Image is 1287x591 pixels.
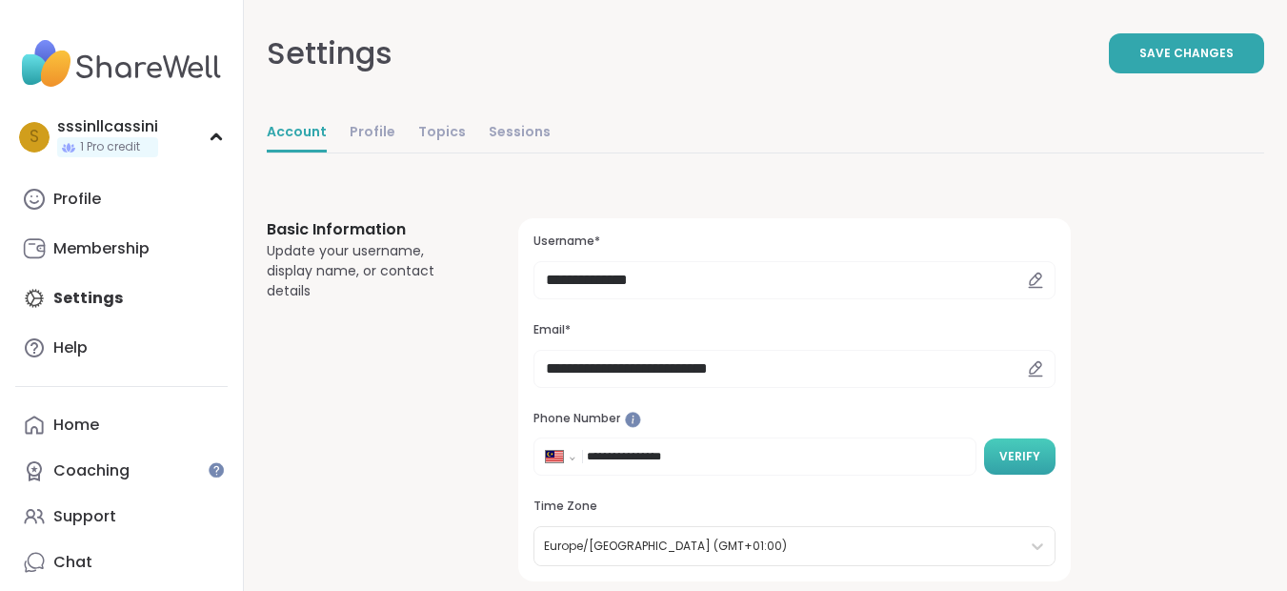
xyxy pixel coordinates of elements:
img: ShareWell Nav Logo [15,31,228,97]
span: Save Changes [1139,45,1234,62]
a: Home [15,402,228,448]
div: Membership [53,238,150,259]
a: Membership [15,226,228,272]
h3: Username* [533,234,1056,250]
div: Update your username, display name, or contact details [267,241,473,301]
div: Chat [53,552,92,573]
div: sssinllcassini [57,116,158,137]
div: Support [53,506,116,527]
h3: Phone Number [533,411,1056,427]
button: Save Changes [1109,33,1264,73]
a: Profile [350,114,395,153]
span: 1 Pro credit [80,139,140,155]
a: Topics [418,114,466,153]
a: Sessions [489,114,551,153]
a: Chat [15,540,228,585]
span: Verify [999,448,1040,465]
a: Account [267,114,327,153]
div: Coaching [53,460,130,481]
iframe: Spotlight [209,462,224,478]
a: Coaching [15,448,228,494]
h3: Basic Information [267,218,473,241]
span: s [30,125,39,150]
iframe: Spotlight [625,412,641,428]
div: Profile [53,189,101,210]
h3: Time Zone [533,499,1056,515]
button: Verify [984,438,1056,475]
a: Profile [15,176,228,222]
h3: Email* [533,322,1056,338]
a: Support [15,494,228,540]
div: Help [53,337,88,358]
div: Settings [267,31,392,76]
a: Help [15,325,228,371]
div: Home [53,415,99,436]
